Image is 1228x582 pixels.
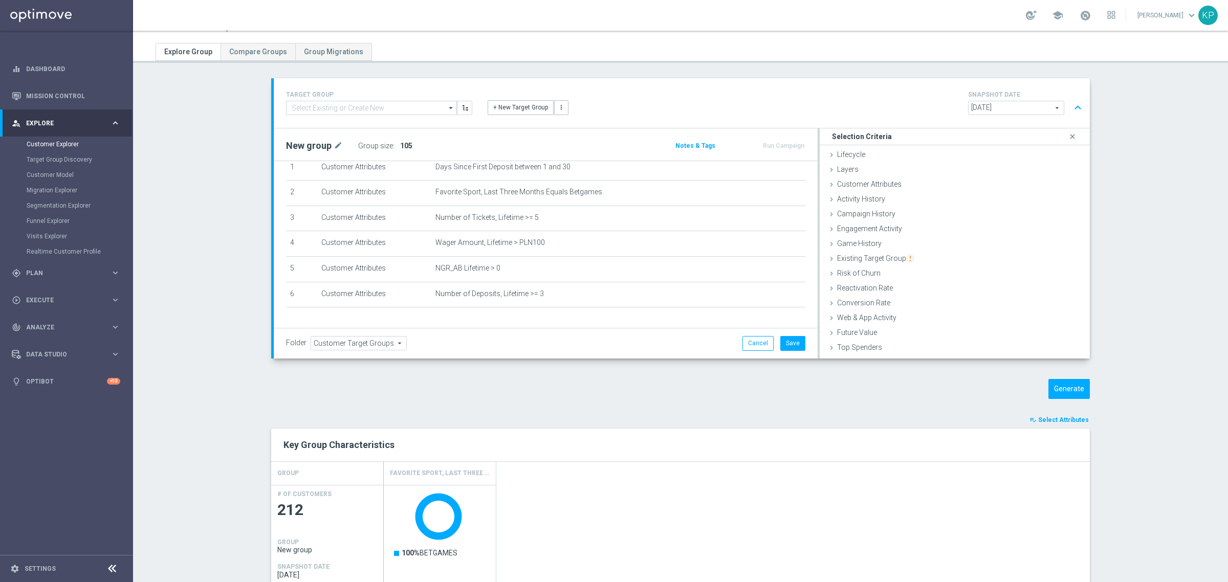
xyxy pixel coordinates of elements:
[27,232,106,240] a: Visits Explorer
[674,140,716,151] button: Notes & Tags
[446,101,456,115] i: arrow_drop_down
[27,229,132,244] div: Visits Explorer
[229,48,287,56] span: Compare Groups
[554,100,568,115] button: more_vert
[11,296,121,304] button: play_circle_outline Execute keyboard_arrow_right
[277,563,330,570] h4: SNAPSHOT DATE
[1048,379,1090,399] button: Generate
[12,377,21,386] i: lightbulb
[27,213,132,229] div: Funnel Explorer
[435,264,500,273] span: NGR_AB Lifetime > 0
[26,368,107,395] a: Optibot
[1136,8,1198,23] a: [PERSON_NAME]keyboard_arrow_down
[832,132,892,141] h3: Selection Criteria
[1038,416,1089,423] span: Select Attributes
[11,65,121,73] button: equalizer Dashboard
[12,323,111,332] div: Analyze
[837,150,865,159] span: Lifecycle
[837,210,895,218] span: Campaign History
[12,296,21,305] i: play_circle_outline
[435,188,602,196] span: Favorite Sport, Last Three Months Equals Betgames
[26,55,120,82] a: Dashboard
[435,213,539,222] span: Number of Tickets, Lifetime >= 5
[12,55,120,82] div: Dashboard
[27,186,106,194] a: Migration Explorer
[27,167,132,183] div: Customer Model
[111,118,120,128] i: keyboard_arrow_right
[12,268,111,278] div: Plan
[27,155,106,164] a: Target Group Discovery
[393,142,394,150] label: :
[317,181,431,206] td: Customer Attributes
[837,254,914,262] span: Existing Target Group
[317,206,431,231] td: Customer Attributes
[968,91,1086,98] h4: SNAPSHOT DATE
[400,142,412,150] span: 105
[558,104,565,111] i: more_vert
[488,100,554,115] button: + New Target Group
[334,140,343,152] i: mode_edit
[837,225,902,233] span: Engagement Activity
[12,323,21,332] i: track_changes
[286,231,317,257] td: 4
[286,140,332,152] h2: New group
[277,490,332,498] h4: # OF CUSTOMERS
[12,64,21,74] i: equalizer
[25,566,56,572] a: Settings
[111,268,120,278] i: keyboard_arrow_right
[317,256,431,282] td: Customer Attributes
[11,269,121,277] button: gps_fixed Plan keyboard_arrow_right
[317,282,431,307] td: Customer Attributes
[27,248,106,256] a: Realtime Customer Profile
[286,339,306,347] label: Folder
[286,282,317,307] td: 6
[780,336,805,350] button: Save
[837,165,859,173] span: Layers
[837,314,896,322] span: Web & App Activity
[12,82,120,109] div: Mission Control
[402,549,420,557] tspan: 100%
[1186,10,1197,21] span: keyboard_arrow_down
[111,322,120,332] i: keyboard_arrow_right
[1029,416,1037,423] i: playlist_add_check
[27,152,132,167] div: Target Group Discovery
[286,155,317,181] td: 1
[12,296,111,305] div: Execute
[277,500,378,520] span: 212
[837,180,902,188] span: Customer Attributes
[11,119,121,127] div: person_search Explore keyboard_arrow_right
[1198,6,1218,25] div: KP
[11,350,121,359] button: Data Studio keyboard_arrow_right
[277,539,299,546] h4: GROUP
[1028,414,1090,426] button: playlist_add_check Select Attributes
[1070,98,1085,118] button: expand_less
[11,377,121,386] button: lightbulb Optibot +10
[107,378,120,385] div: +10
[317,155,431,181] td: Customer Attributes
[27,244,132,259] div: Realtime Customer Profile
[837,284,893,292] span: Reactivation Rate
[742,336,774,350] button: Cancel
[317,231,431,257] td: Customer Attributes
[277,464,299,482] h4: GROUP
[27,217,106,225] a: Funnel Explorer
[27,202,106,210] a: Segmentation Explorer
[26,297,111,303] span: Execute
[27,137,132,152] div: Customer Explorer
[27,171,106,179] a: Customer Model
[26,120,111,126] span: Explore
[26,351,111,357] span: Data Studio
[11,323,121,331] div: track_changes Analyze keyboard_arrow_right
[27,140,106,148] a: Customer Explorer
[26,270,111,276] span: Plan
[286,88,1078,118] div: TARGET GROUP arrow_drop_down + New Target Group more_vert SNAPSHOT DATE arrow_drop_down expand_less
[837,358,889,366] span: Value Segments
[277,571,378,579] span: 2025-08-31
[837,195,885,203] span: Activity History
[286,256,317,282] td: 5
[286,181,317,206] td: 2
